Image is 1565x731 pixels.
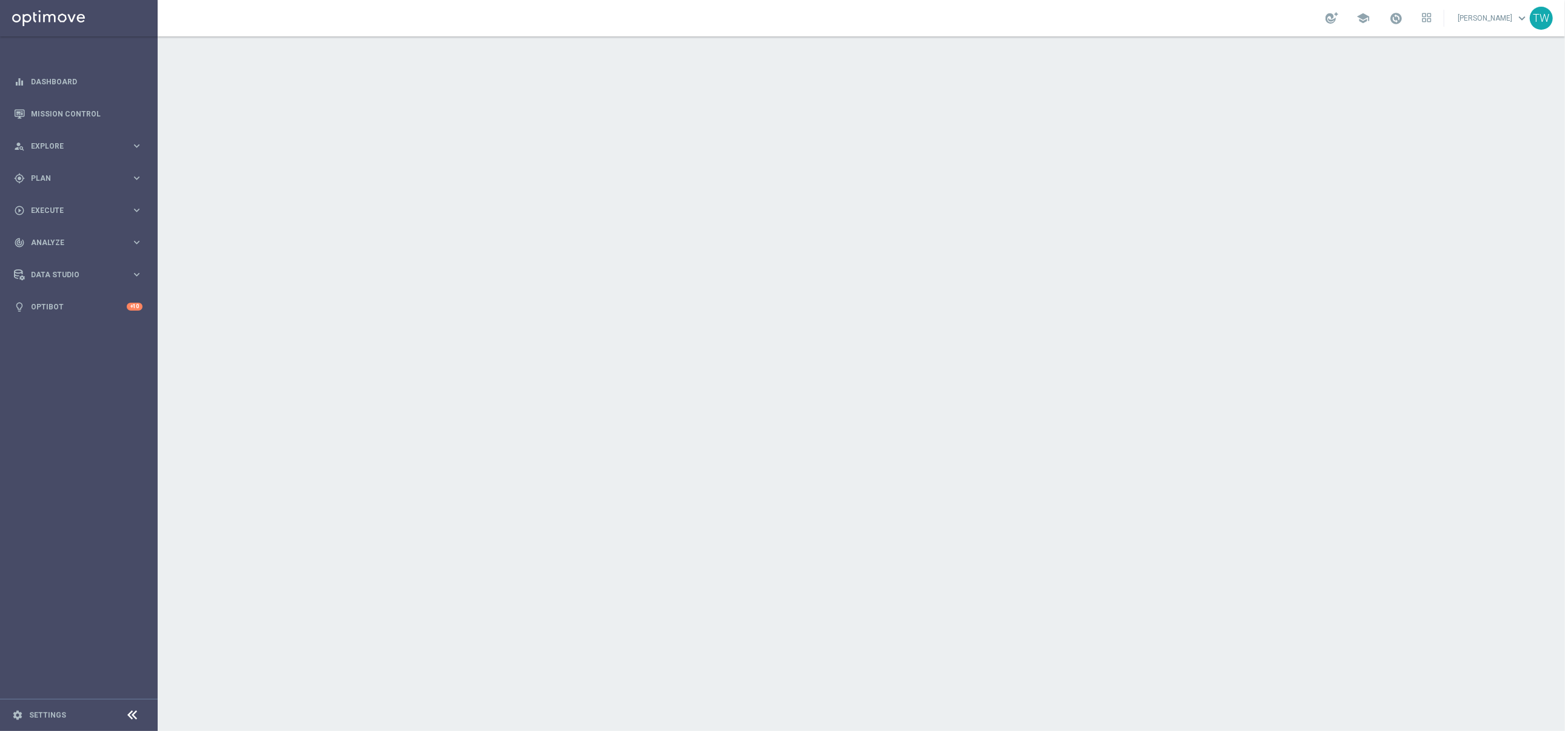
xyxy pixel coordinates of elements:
[13,270,143,280] button: Data Studio keyboard_arrow_right
[14,173,25,184] i: gps_fixed
[14,205,131,216] div: Execute
[31,66,142,98] a: Dashboard
[14,291,142,323] div: Optibot
[14,76,25,87] i: equalizer
[14,269,131,280] div: Data Studio
[14,98,142,130] div: Mission Control
[13,238,143,248] button: track_changes Analyze keyboard_arrow_right
[31,239,131,246] span: Analyze
[13,77,143,87] button: equalizer Dashboard
[31,207,131,214] span: Execute
[14,66,142,98] div: Dashboard
[1356,12,1370,25] span: school
[14,141,25,152] i: person_search
[1515,12,1529,25] span: keyboard_arrow_down
[31,98,142,130] a: Mission Control
[31,175,131,182] span: Plan
[131,204,142,216] i: keyboard_arrow_right
[14,237,131,248] div: Analyze
[131,172,142,184] i: keyboard_arrow_right
[31,291,127,323] a: Optibot
[14,301,25,312] i: lightbulb
[131,269,142,280] i: keyboard_arrow_right
[13,109,143,119] button: Mission Control
[13,141,143,151] button: person_search Explore keyboard_arrow_right
[1530,7,1553,30] div: TW
[31,143,131,150] span: Explore
[13,302,143,312] button: lightbulb Optibot +10
[12,710,23,721] i: settings
[131,140,142,152] i: keyboard_arrow_right
[1456,9,1530,27] a: [PERSON_NAME]keyboard_arrow_down
[127,303,142,311] div: +10
[31,271,131,278] span: Data Studio
[13,173,143,183] button: gps_fixed Plan keyboard_arrow_right
[14,205,25,216] i: play_circle_outline
[13,206,143,215] button: play_circle_outline Execute keyboard_arrow_right
[14,173,131,184] div: Plan
[14,237,25,248] i: track_changes
[29,712,66,719] a: Settings
[131,237,142,248] i: keyboard_arrow_right
[14,141,131,152] div: Explore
